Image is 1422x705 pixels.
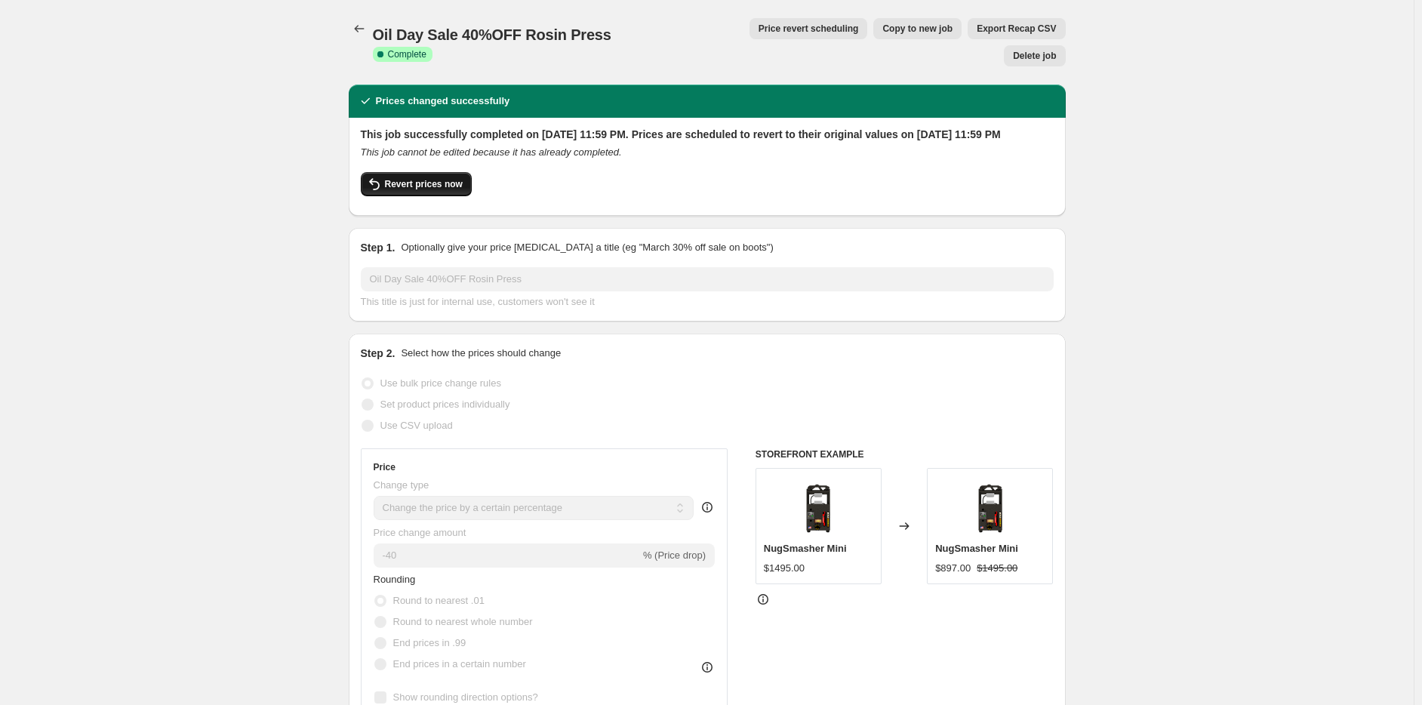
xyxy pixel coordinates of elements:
[935,543,1018,554] span: NugSmasher Mini
[977,561,1017,576] strike: $1495.00
[977,23,1056,35] span: Export Recap CSV
[361,240,396,255] h2: Step 1.
[374,527,466,538] span: Price change amount
[960,476,1020,537] img: NugSmasherMini_2_80x.png
[764,561,805,576] div: $1495.00
[935,561,971,576] div: $897.00
[385,178,463,190] span: Revert prices now
[873,18,962,39] button: Copy to new job
[349,18,370,39] button: Price change jobs
[401,346,561,361] p: Select how the prices should change
[749,18,868,39] button: Price revert scheduling
[380,399,510,410] span: Set product prices individually
[361,146,622,158] i: This job cannot be edited because it has already completed.
[393,637,466,648] span: End prices in .99
[882,23,953,35] span: Copy to new job
[380,377,501,389] span: Use bulk price change rules
[361,127,1054,142] h2: This job successfully completed on [DATE] 11:59 PM. Prices are scheduled to revert to their origi...
[361,296,595,307] span: This title is just for internal use, customers won't see it
[759,23,859,35] span: Price revert scheduling
[361,172,472,196] button: Revert prices now
[393,616,533,627] span: Round to nearest whole number
[376,94,510,109] h2: Prices changed successfully
[374,479,429,491] span: Change type
[361,267,1054,291] input: 30% off holiday sale
[374,543,640,568] input: -15
[700,500,715,515] div: help
[1013,50,1056,62] span: Delete job
[373,26,611,43] span: Oil Day Sale 40%OFF Rosin Press
[388,48,426,60] span: Complete
[393,658,526,670] span: End prices in a certain number
[756,448,1054,460] h6: STOREFRONT EXAMPLE
[361,346,396,361] h2: Step 2.
[393,691,538,703] span: Show rounding direction options?
[374,461,396,473] h3: Price
[788,476,848,537] img: NugSmasherMini_2_80x.png
[1004,45,1065,66] button: Delete job
[764,543,847,554] span: NugSmasher Mini
[380,420,453,431] span: Use CSV upload
[401,240,773,255] p: Optionally give your price [MEDICAL_DATA] a title (eg "March 30% off sale on boots")
[393,595,485,606] span: Round to nearest .01
[374,574,416,585] span: Rounding
[968,18,1065,39] button: Export Recap CSV
[643,550,706,561] span: % (Price drop)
